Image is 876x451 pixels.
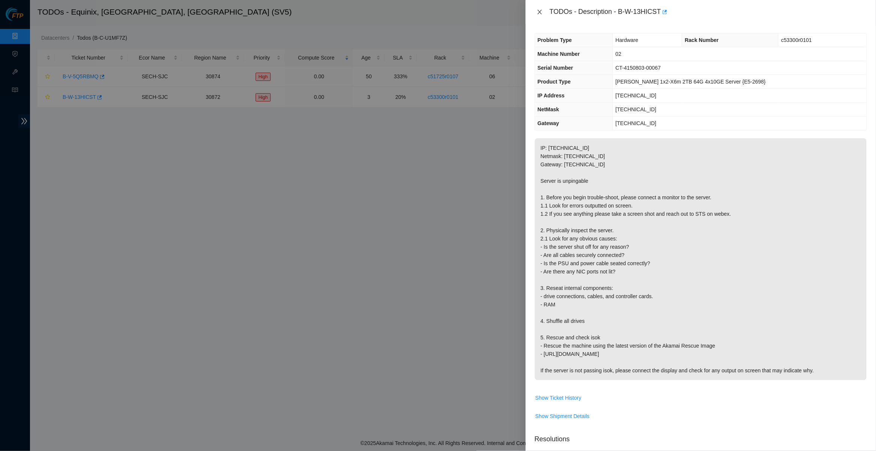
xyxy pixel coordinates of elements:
[538,79,571,85] span: Product Type
[685,37,719,43] span: Rack Number
[535,392,582,404] button: Show Ticket History
[615,106,656,112] span: [TECHNICAL_ID]
[535,410,590,422] button: Show Shipment Details
[781,37,812,43] span: c53300r0101
[538,106,559,112] span: NetMask
[535,412,590,420] span: Show Shipment Details
[550,6,867,18] div: TODOs - Description - B-W-13HICST
[538,65,573,71] span: Serial Number
[615,65,661,71] span: CT-4150803-00067
[538,93,565,99] span: IP Address
[535,9,545,16] button: Close
[535,394,581,402] span: Show Ticket History
[538,120,559,126] span: Gateway
[615,120,656,126] span: [TECHNICAL_ID]
[535,138,867,380] p: IP: [TECHNICAL_ID] Netmask: [TECHNICAL_ID] Gateway: [TECHNICAL_ID] Server is unpingable 1. Before...
[615,51,621,57] span: 02
[615,93,656,99] span: [TECHNICAL_ID]
[535,428,867,444] p: Resolutions
[615,79,766,85] span: [PERSON_NAME] 1x2-X6m 2TB 64G 4x10GE Server {E5-2698}
[538,51,580,57] span: Machine Number
[537,9,543,15] span: close
[615,37,638,43] span: Hardware
[538,37,572,43] span: Problem Type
